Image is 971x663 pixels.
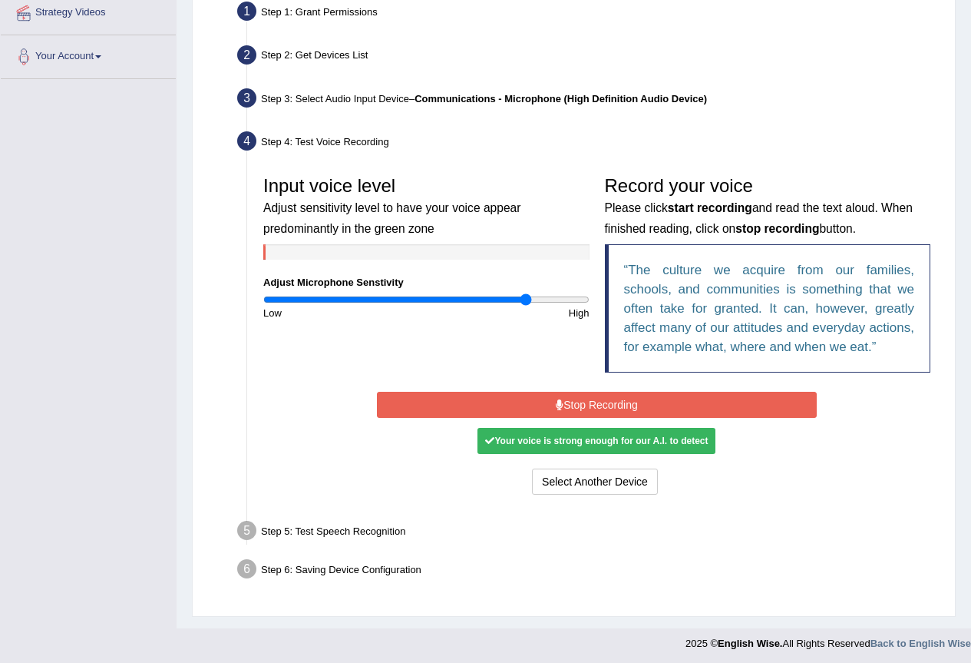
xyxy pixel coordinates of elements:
[1,35,176,74] a: Your Account
[263,201,520,234] small: Adjust sensitivity level to have your voice appear predominantly in the green zone
[230,516,948,550] div: Step 5: Test Speech Recognition
[409,93,707,104] span: –
[263,176,590,237] h3: Input voice level
[870,638,971,649] a: Back to English Wise
[230,41,948,75] div: Step 2: Get Devices List
[414,93,707,104] b: Communications - Microphone (High Definition Audio Device)
[230,555,948,588] div: Step 6: Saving Device Configuration
[256,306,426,320] div: Low
[426,306,596,320] div: High
[230,84,948,118] div: Step 3: Select Audio Input Device
[230,127,948,161] div: Step 4: Test Voice Recording
[532,469,658,495] button: Select Another Device
[605,176,931,237] h3: Record your voice
[263,275,404,290] label: Adjust Microphone Senstivity
[377,392,817,418] button: Stop Recording
[685,628,971,651] div: 2025 © All Rights Reserved
[477,428,715,454] div: Your voice is strong enough for our A.I. to detect
[624,263,915,354] q: The culture we acquire from our families, schools, and communities is something that we often tak...
[735,222,819,235] b: stop recording
[668,201,752,214] b: start recording
[605,201,913,234] small: Please click and read the text aloud. When finished reading, click on button.
[718,638,782,649] strong: English Wise.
